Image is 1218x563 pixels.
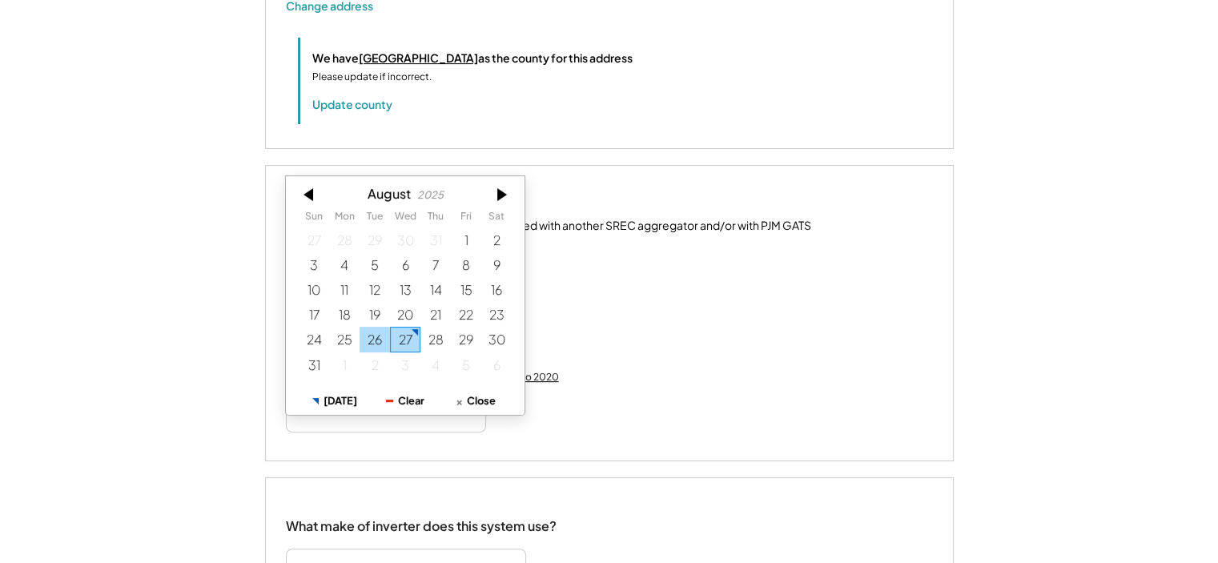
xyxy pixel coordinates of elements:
div: 8/31/2025 [299,352,329,376]
button: Close [440,386,511,414]
div: 9/02/2025 [360,352,390,376]
div: August [368,186,412,201]
div: 9/01/2025 [329,352,360,376]
div: 8/13/2025 [390,277,420,302]
th: Friday [451,211,481,227]
div: 8/30/2025 [481,327,512,352]
button: Update county [312,96,392,112]
th: Sunday [299,211,329,227]
div: 8/11/2025 [329,277,360,302]
div: 8/23/2025 [481,302,512,327]
div: 8/10/2025 [299,277,329,302]
div: 8/15/2025 [451,277,481,302]
div: 8/17/2025 [299,302,329,327]
th: Wednesday [390,211,420,227]
div: 9/04/2025 [420,352,451,376]
div: 8/02/2025 [481,227,512,251]
div: 8/06/2025 [390,251,420,276]
div: 9/03/2025 [390,352,420,376]
div: 8/25/2025 [329,327,360,352]
div: 8/05/2025 [360,251,390,276]
div: 8/24/2025 [299,327,329,352]
div: 9/05/2025 [451,352,481,376]
u: [GEOGRAPHIC_DATA] [359,50,478,65]
th: Monday [329,211,360,227]
div: 8/09/2025 [481,251,512,276]
div: This system has been previously registered with another SREC aggregator and/or with PJM GATS [313,218,811,234]
div: 8/20/2025 [390,302,420,327]
div: Jump to 2020 [495,371,559,384]
div: We have as the county for this address [312,50,633,66]
div: 8/29/2025 [451,327,481,352]
div: 8/26/2025 [360,327,390,352]
div: 8/08/2025 [451,251,481,276]
div: 2025 [417,189,444,201]
div: 8/03/2025 [299,251,329,276]
div: 8/14/2025 [420,277,451,302]
div: What make of inverter does this system use? [286,502,557,538]
div: 8/12/2025 [360,277,390,302]
div: 8/22/2025 [451,302,481,327]
div: 8/19/2025 [360,302,390,327]
div: 7/30/2025 [390,227,420,251]
div: 8/21/2025 [420,302,451,327]
div: 8/01/2025 [451,227,481,251]
th: Thursday [420,211,451,227]
div: 7/31/2025 [420,227,451,251]
div: 8/07/2025 [420,251,451,276]
div: 8/16/2025 [481,277,512,302]
div: 8/28/2025 [420,327,451,352]
div: 8/04/2025 [329,251,360,276]
div: 8/27/2025 [390,327,420,352]
div: Please update if incorrect. [312,70,432,84]
button: Clear [370,386,440,414]
div: 7/27/2025 [299,227,329,251]
th: Tuesday [360,211,390,227]
button: [DATE] [300,386,371,414]
div: 7/29/2025 [360,227,390,251]
div: 9/06/2025 [481,352,512,376]
th: Saturday [481,211,512,227]
div: 8/18/2025 [329,302,360,327]
div: 7/28/2025 [329,227,360,251]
